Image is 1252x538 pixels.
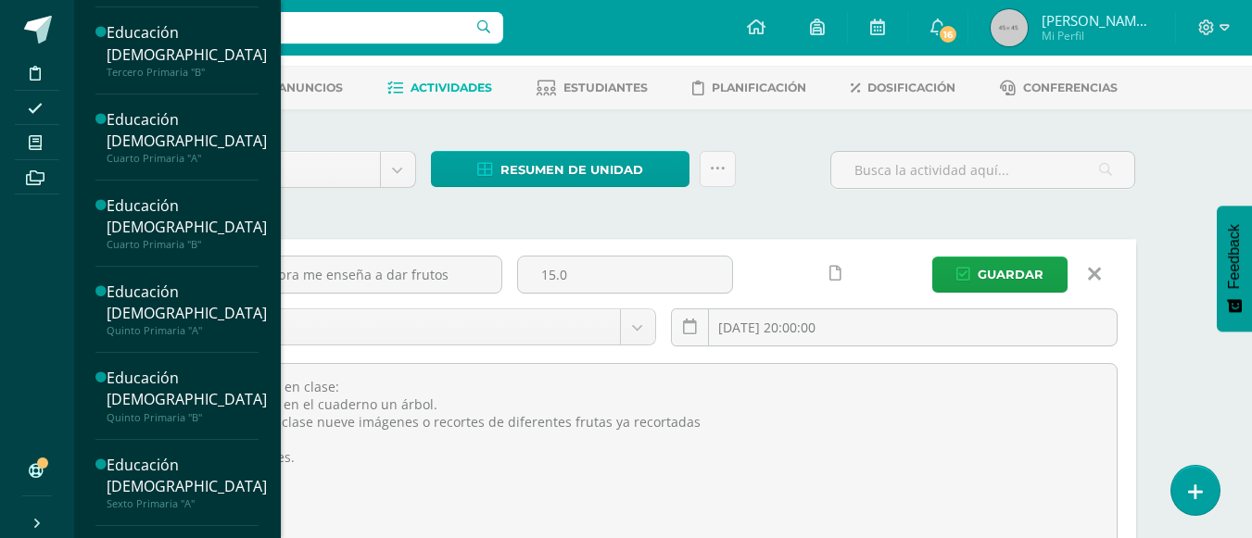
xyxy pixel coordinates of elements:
[107,282,267,337] a: Educación [DEMOGRAPHIC_DATA]Quinto Primaria "A"
[867,81,955,94] span: Dosificación
[107,455,267,497] div: Educación [DEMOGRAPHIC_DATA]
[411,81,492,94] span: Actividades
[224,309,606,344] span: Zona
[387,73,492,103] a: Actividades
[500,153,643,187] span: Resumen de unidad
[253,73,343,103] a: Anuncios
[1226,224,1243,289] span: Feedback
[107,66,267,79] div: Tercero Primaria "B"
[991,9,1028,46] img: 45x45
[210,256,501,293] input: Título
[107,368,267,423] a: Educación [DEMOGRAPHIC_DATA]Quinto Primaria "B"
[278,81,343,94] span: Anuncios
[978,257,1043,292] span: Guardar
[107,411,267,424] div: Quinto Primaria "B"
[210,309,655,344] a: Zona
[672,309,1117,345] input: Fecha de entrega
[518,256,732,293] input: Puntos máximos
[851,73,955,103] a: Dosificación
[107,324,267,337] div: Quinto Primaria "A"
[107,109,267,165] a: Educación [DEMOGRAPHIC_DATA]Cuarto Primaria "A"
[107,22,267,78] a: Educación [DEMOGRAPHIC_DATA]Tercero Primaria "B"
[107,368,267,410] div: Educación [DEMOGRAPHIC_DATA]
[86,12,503,44] input: Busca un usuario...
[1042,11,1153,30] span: [PERSON_NAME][DATE]
[1217,206,1252,332] button: Feedback - Mostrar encuesta
[1023,81,1118,94] span: Conferencias
[1042,28,1153,44] span: Mi Perfil
[107,455,267,510] a: Educación [DEMOGRAPHIC_DATA]Sexto Primaria "A"
[563,81,648,94] span: Estudiantes
[107,109,267,152] div: Educación [DEMOGRAPHIC_DATA]
[938,24,958,44] span: 16
[107,238,267,251] div: Cuarto Primaria "B"
[712,81,806,94] span: Planificación
[431,151,689,187] a: Resumen de unidad
[206,152,366,187] span: Unidad 4
[932,256,1068,293] button: Guardar
[1000,73,1118,103] a: Conferencias
[107,152,267,165] div: Cuarto Primaria "A"
[831,152,1134,188] input: Busca la actividad aquí...
[107,195,267,238] div: Educación [DEMOGRAPHIC_DATA]
[107,497,267,510] div: Sexto Primaria "A"
[107,195,267,251] a: Educación [DEMOGRAPHIC_DATA]Cuarto Primaria "B"
[107,22,267,65] div: Educación [DEMOGRAPHIC_DATA]
[537,73,648,103] a: Estudiantes
[692,73,806,103] a: Planificación
[192,152,415,187] a: Unidad 4
[107,282,267,324] div: Educación [DEMOGRAPHIC_DATA]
